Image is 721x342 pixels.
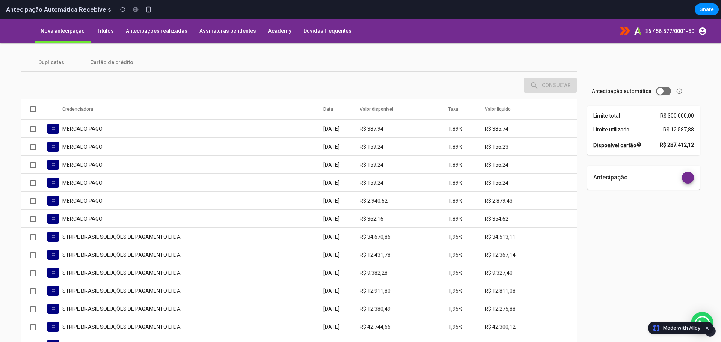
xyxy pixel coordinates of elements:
td: R$ 156,23 [485,119,577,137]
span: R$ 12.587,88 [663,107,694,115]
td: [DATE] [323,155,360,173]
td: R$ 12.275,88 [485,281,577,299]
div: Limite utilizado [593,107,694,115]
span: 36.456.577/0001-50 [645,9,694,15]
td: [DATE] [323,209,360,227]
span: R$ 300.000,00 [660,93,694,101]
td: R$ 159,24 [360,137,448,155]
td: [DATE] [323,119,360,137]
button: 36.456.577/0001-50account_circle [645,5,709,19]
span: 1,89% [448,161,463,167]
div: MERCADO PAGO [62,106,323,114]
span: 1,89% [448,143,463,149]
span: 1,95% [448,305,463,311]
td: R$ 12.380,49 [360,281,448,299]
td: R$ 387,94 [360,101,448,119]
td: R$ 34.670,86 [360,209,448,227]
span: 1,89% [448,107,463,113]
strong: Disponível cartão [593,122,642,130]
div: MERCADO PAGO [62,124,323,132]
div: CC [47,141,59,151]
span: Antecipação [593,155,628,163]
td: R$ 9.382,28 [360,245,448,263]
td: R$ 34.513,11 [485,209,577,227]
mat-icon: search [530,62,539,71]
div: CC [47,285,59,295]
div: STRIPE BRASIL SOLUÇÕES DE PAGAMENTO LTDA [62,250,323,258]
div: STRIPE BRASIL SOLUÇÕES DE PAGAMENTO LTDA [62,286,323,294]
button: Toggle antecipação automática [656,68,671,77]
button: Share [695,3,719,15]
button: Taxa [448,87,458,94]
td: R$ 156,24 [485,137,577,155]
div: CC [47,249,59,259]
mat-icon: help [637,122,642,130]
td: [DATE] [323,317,360,335]
span: Made with Alloy [663,324,700,332]
div: MERCADO PAGO [62,196,323,204]
span: 1,89% [448,125,463,131]
div: CC [47,321,59,331]
td: R$ 362,16 [360,191,448,209]
td: R$ 22.577,20 [360,317,448,335]
td: R$ 42.300,12 [485,299,577,317]
td: R$ 385,74 [485,101,577,119]
span: Assinaturas pendentes [199,9,256,15]
div: CC [47,267,59,277]
span: Nova antecipação [41,9,85,15]
span: Antecipação automática [592,69,652,76]
td: R$ 42.744,66 [360,299,448,317]
td: R$ 159,24 [360,119,448,137]
strong: R$ 287.412,12 [660,122,694,130]
div: MERCADO PAGO [62,178,323,186]
div: CC [47,213,59,223]
td: [DATE] [323,101,360,119]
td: [DATE] [323,173,360,191]
div: CC [47,231,59,241]
span: 1,89% [448,197,463,203]
div: STRIPE BRASIL SOLUÇÕES DE PAGAMENTO LTDA [62,268,323,276]
div: MERCADO PAGO [62,142,323,150]
span: 1,95% [448,269,463,275]
span: 1,89% [448,179,463,185]
span: Antecipações realizadas [126,9,187,15]
div: CC [47,159,59,169]
span: 1,95% [448,233,463,239]
div: MERCADO PAGO [62,160,323,168]
div: CC [47,303,59,313]
div: CC [47,177,59,187]
td: R$ 12.431,78 [360,227,448,245]
td: R$ 12.911,80 [360,263,448,281]
td: R$ 12.811,08 [485,263,577,281]
img: fallback.png [12,5,35,20]
div: STRIPE BRASIL SOLUÇÕES DE PAGAMENTO LTDA [62,232,323,240]
span: 1,95% [448,215,463,221]
td: R$ 354,62 [485,191,577,209]
td: R$ 9.327,40 [485,245,577,263]
td: [DATE] [323,245,360,263]
span: CONSULTAR [530,63,571,69]
span: Dúvidas frequentes [303,9,351,15]
button: searchCONSULTAR [524,59,577,74]
span: 1,95% [448,287,463,293]
img: tiflux.png [620,8,630,17]
button: Data [323,87,333,94]
button: Valor líquido [485,87,511,94]
td: R$ 2.879,43 [485,173,577,191]
td: R$ 2.940,62 [360,173,448,191]
td: [DATE] [323,227,360,245]
h2: Antecipação Automática Recebíveis [3,5,111,14]
span: Academy [268,9,291,15]
div: STRIPE BRASIL SOLUÇÕES DE PAGAMENTO LTDA [62,214,323,222]
td: R$ 22.298,37 [485,317,577,335]
button: Credenciadora [62,87,93,94]
button: Valor disponível [360,87,393,94]
span: Cartão de crédito [90,40,133,47]
span: Share [700,6,714,13]
button: Dismiss watermark [703,324,712,333]
td: R$ 159,24 [360,155,448,173]
td: [DATE] [323,191,360,209]
td: [DATE] [323,299,360,317]
mat-icon: add [683,157,692,166]
div: CC [47,123,59,133]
